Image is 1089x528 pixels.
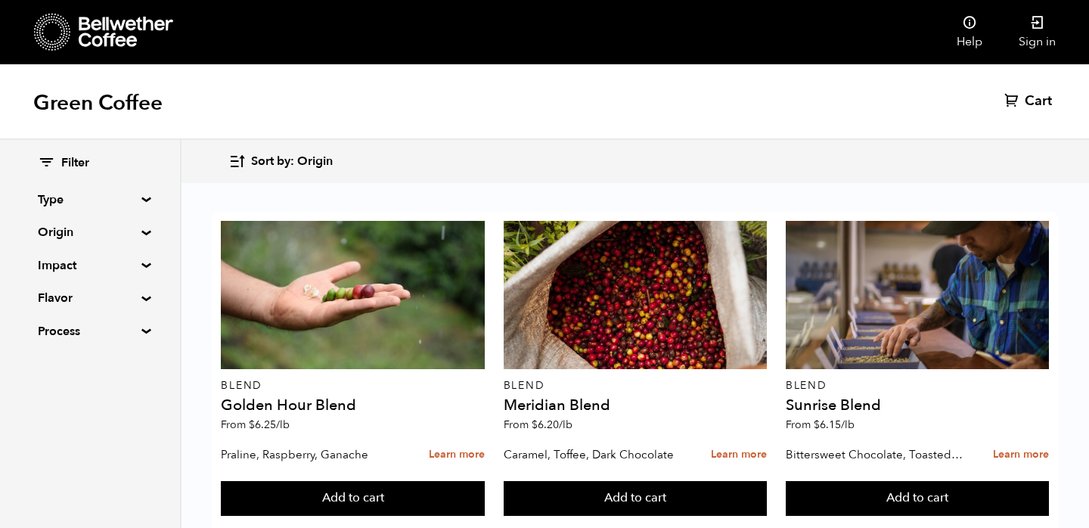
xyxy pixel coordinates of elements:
[1004,92,1056,110] a: Cart
[38,256,142,275] summary: Impact
[429,439,485,471] a: Learn more
[559,418,572,432] span: /lb
[249,418,290,432] bdi: 6.25
[504,443,683,466] p: Caramel, Toffee, Dark Chocolate
[221,398,484,413] h4: Golden Hour Blend
[711,439,767,471] a: Learn more
[504,398,767,413] h4: Meridian Blend
[786,418,855,432] span: From
[38,322,142,340] summary: Process
[786,380,1049,391] p: Blend
[993,439,1049,471] a: Learn more
[221,481,484,516] button: Add to cart
[814,418,855,432] bdi: 6.15
[504,418,572,432] span: From
[504,380,767,391] p: Blend
[249,418,255,432] span: $
[61,155,89,172] span: Filter
[228,144,333,179] button: Sort by: Origin
[504,481,767,516] button: Add to cart
[841,418,855,432] span: /lb
[221,418,290,432] span: From
[786,481,1049,516] button: Add to cart
[38,289,142,307] summary: Flavor
[532,418,572,432] bdi: 6.20
[33,89,163,116] h1: Green Coffee
[221,443,400,466] p: Praline, Raspberry, Ganache
[786,443,965,466] p: Bittersweet Chocolate, Toasted Marshmallow, Candied Orange, Praline
[221,380,484,391] p: Blend
[251,154,333,170] span: Sort by: Origin
[38,223,142,241] summary: Origin
[38,191,142,209] summary: Type
[786,398,1049,413] h4: Sunrise Blend
[814,418,820,432] span: $
[1025,92,1052,110] span: Cart
[276,418,290,432] span: /lb
[532,418,538,432] span: $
